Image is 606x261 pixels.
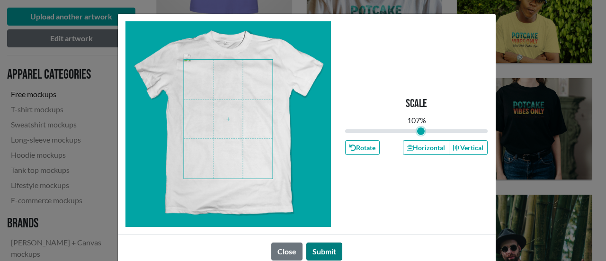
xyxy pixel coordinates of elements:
p: Scale [406,97,427,111]
button: Horizontal [403,140,449,155]
button: Rotate [345,140,380,155]
button: Submit [306,243,342,261]
button: Close [271,243,303,261]
div: 107 % [407,115,426,126]
button: Vertical [449,140,488,155]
